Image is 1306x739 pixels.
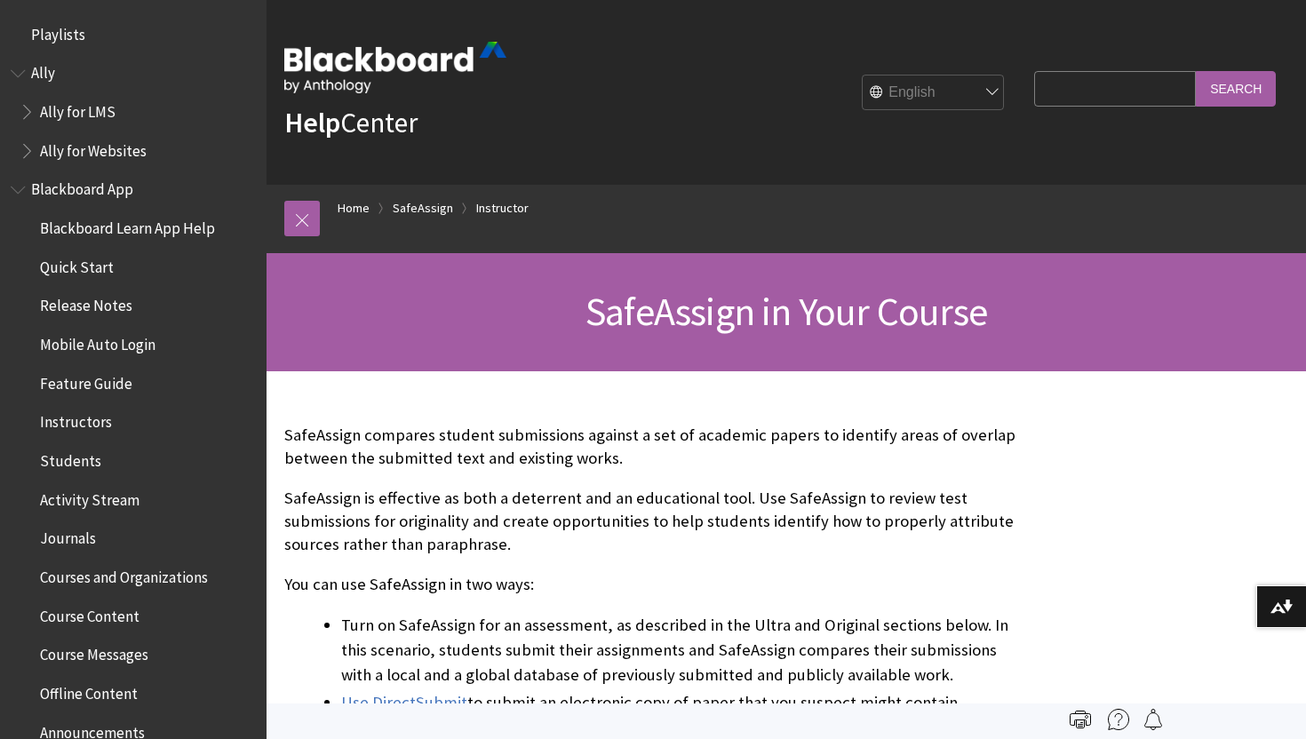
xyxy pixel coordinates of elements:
p: SafeAssign is effective as both a deterrent and an educational tool. Use SafeAssign to review tes... [284,487,1025,557]
span: Journals [40,524,96,548]
span: Activity Stream [40,485,139,509]
select: Site Language Selector [863,75,1005,111]
span: Mobile Auto Login [40,330,155,354]
span: Instructors [40,408,112,432]
span: Ally [31,59,55,83]
img: Follow this page [1143,709,1164,730]
nav: Book outline for Anthology Ally Help [11,59,256,166]
p: You can use SafeAssign in two ways: [284,573,1025,596]
img: More help [1108,709,1129,730]
span: Ally for LMS [40,97,115,121]
a: Home [338,197,370,219]
span: Offline Content [40,679,138,703]
a: Instructor [476,197,529,219]
span: Feature Guide [40,369,132,393]
img: Print [1070,709,1091,730]
nav: Book outline for Playlists [11,20,256,50]
span: Courses and Organizations [40,562,208,586]
span: Students [40,446,101,470]
a: SafeAssign [393,197,453,219]
span: Blackboard App [31,175,133,199]
span: Course Messages [40,640,148,664]
span: Playlists [31,20,85,44]
span: Blackboard Learn App Help [40,213,215,237]
img: Blackboard by Anthology [284,42,506,93]
span: SafeAssign in Your Course [585,287,987,336]
a: HelpCenter [284,105,418,140]
strong: Help [284,105,340,140]
input: Search [1196,71,1276,106]
li: Turn on SafeAssign for an assessment, as described in the Ultra and Original sections below. In t... [341,613,1025,687]
p: SafeAssign compares student submissions against a set of academic papers to identify areas of ove... [284,424,1025,470]
span: Ally for Websites [40,136,147,160]
span: Release Notes [40,291,132,315]
a: Use DirectSubmit [341,692,467,713]
span: Course Content [40,601,139,625]
span: Quick Start [40,252,114,276]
